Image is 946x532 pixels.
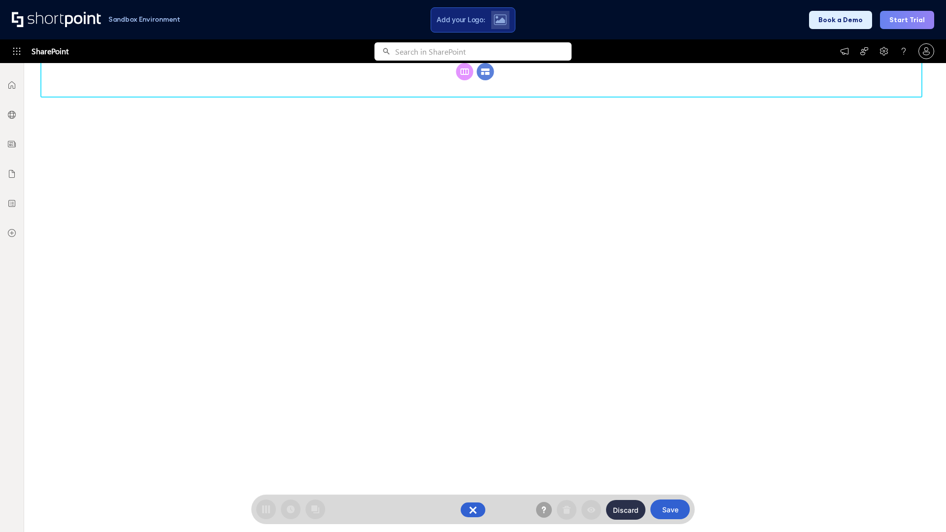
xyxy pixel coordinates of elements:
h1: Sandbox Environment [108,17,180,22]
button: Book a Demo [809,11,872,29]
span: Add your Logo: [437,15,485,24]
button: Discard [606,500,645,520]
button: Save [650,499,690,519]
span: SharePoint [32,39,68,63]
iframe: Chat Widget [897,485,946,532]
input: Search in SharePoint [395,42,572,61]
img: Upload logo [494,14,507,25]
button: Start Trial [880,11,934,29]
